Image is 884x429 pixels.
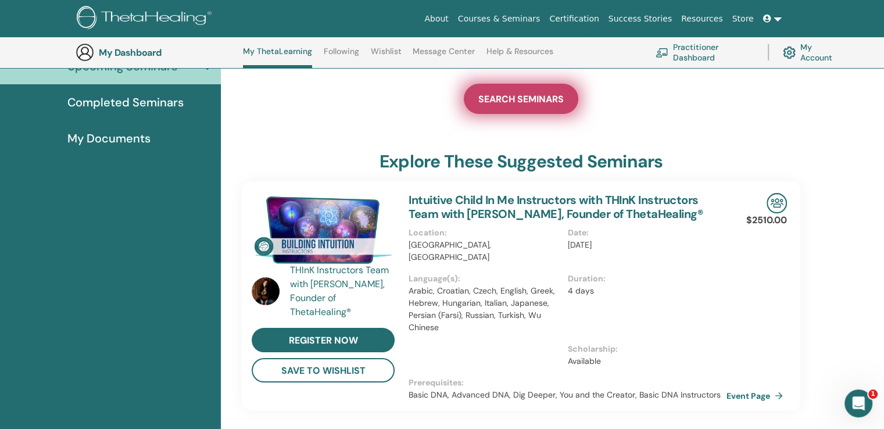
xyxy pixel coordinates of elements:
span: My Documents [67,130,151,147]
span: Completed Seminars [67,94,184,111]
a: register now [252,328,395,352]
img: default.jpg [252,277,280,305]
img: generic-user-icon.jpg [76,43,94,62]
img: chalkboard-teacher.svg [656,48,668,57]
a: My ThetaLearning [243,47,312,68]
img: In-Person Seminar [767,193,787,213]
p: Arabic, Croatian, Czech, English, Greek, Hebrew, Hungarian, Italian, Japanese, Persian (Farsi), R... [409,285,560,334]
p: Language(s) : [409,273,560,285]
a: Intuitive Child In Me Instructors with THInK Instructors Team with [PERSON_NAME], Founder of Thet... [409,192,703,221]
iframe: Intercom live chat [844,389,872,417]
p: 4 days [568,285,720,297]
a: Certification [545,8,603,30]
a: Success Stories [604,8,677,30]
span: SEARCH SEMINARS [478,93,564,105]
p: Date : [568,227,720,239]
p: Scholarship : [568,343,720,355]
button: save to wishlist [252,358,395,382]
span: 1 [868,389,878,399]
h3: My Dashboard [99,47,215,58]
span: register now [289,334,358,346]
p: Duration : [568,273,720,285]
p: Available [568,355,720,367]
a: Following [324,47,359,65]
a: SEARCH SEMINARS [464,84,578,114]
a: Practitioner Dashboard [656,40,754,65]
a: Event Page [726,387,788,405]
img: Intuitive Child In Me Instructors [252,193,395,267]
a: Help & Resources [486,47,553,65]
a: Resources [677,8,728,30]
a: Store [728,8,758,30]
a: Courses & Seminars [453,8,545,30]
img: logo.png [77,6,216,32]
p: Location : [409,227,560,239]
p: $2510.00 [746,213,787,227]
h3: explore these suggested seminars [380,151,663,172]
p: [GEOGRAPHIC_DATA], [GEOGRAPHIC_DATA] [409,239,560,263]
img: cog.svg [783,44,796,62]
p: Basic DNA, Advanced DNA, Dig Deeper, You and the Creator, Basic DNA Instructors [409,389,726,401]
a: My Account [783,40,842,65]
a: About [420,8,453,30]
a: THInK Instructors Team with [PERSON_NAME], Founder of ThetaHealing® [290,263,398,319]
p: [DATE] [568,239,720,251]
a: Wishlist [371,47,402,65]
p: Prerequisites : [409,377,726,389]
a: Message Center [413,47,475,65]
